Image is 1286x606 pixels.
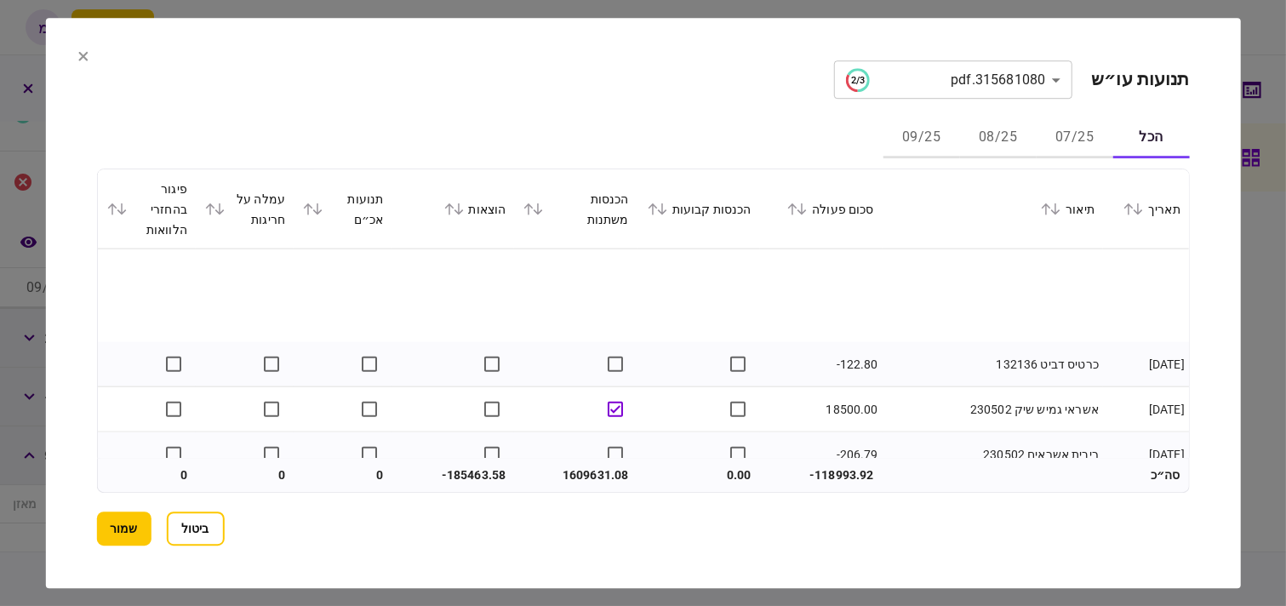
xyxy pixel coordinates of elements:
td: -122.80 [759,341,882,386]
div: הכנסות קבועות [645,198,751,219]
td: [DATE] [1103,341,1189,386]
button: שמור [96,512,151,546]
td: -118993.92 [759,458,882,492]
td: 0 [294,458,392,492]
div: תנועות אכ״ם [302,188,383,229]
div: תאריך [1112,198,1180,219]
td: אשראי גמיש שיק 230502 [882,386,1102,432]
div: הכנסות משתנות [523,188,628,229]
h2: תנועות עו״ש [1091,69,1189,90]
button: 09/25 [883,117,960,158]
button: 08/25 [960,117,1037,158]
td: 0 [196,458,294,492]
td: -185463.58 [392,458,514,492]
div: סכום פעולה [768,198,873,219]
div: עמלה על חריגות [204,188,285,229]
td: 0.00 [637,458,759,492]
button: הכל [1113,117,1190,158]
div: הוצאות [400,198,506,219]
div: פיגור בהחזרי הלוואות [106,178,186,239]
td: -206.79 [759,432,882,477]
button: 07/25 [1037,117,1113,158]
td: [DATE] [1103,386,1189,432]
div: תיאור [890,198,1094,219]
td: 18500.00 [759,386,882,432]
td: [DATE] [1103,432,1189,477]
td: ריבית אשראים 230502 [882,432,1102,477]
text: 2/3 [851,74,865,85]
td: 0 [97,458,195,492]
button: ביטול [166,512,224,546]
td: סה״כ [1103,458,1189,492]
td: כרטיס דביט 132136 [882,341,1102,386]
div: 315681080.pdf [846,68,1045,92]
td: 1609631.08 [514,458,637,492]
